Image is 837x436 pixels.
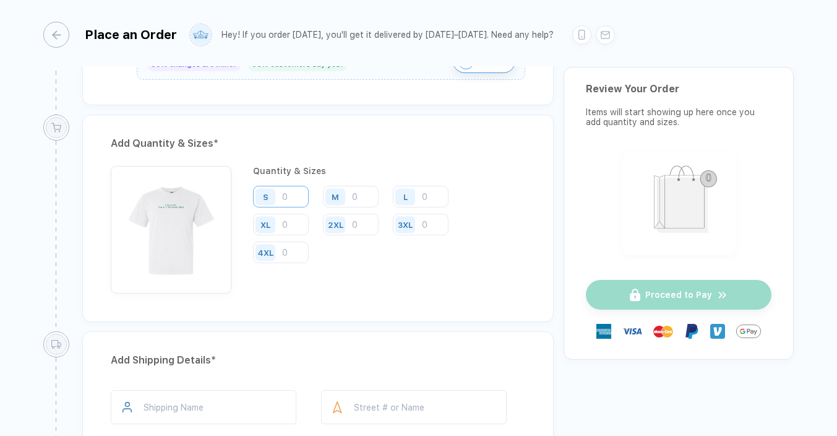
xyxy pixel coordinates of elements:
[247,58,347,71] div: 95% customers say yes!
[398,220,413,229] div: 3XL
[586,83,771,95] div: Review Your Order
[403,192,408,201] div: L
[332,192,339,201] div: M
[628,157,730,247] img: shopping_bag.png
[684,324,699,339] img: Paypal
[253,166,525,176] div: Quantity & Sizes
[221,30,554,40] div: Hey! If you order [DATE], you'll get it delivered by [DATE]–[DATE]. Need any help?
[111,351,525,370] div: Add Shipping Details
[260,220,270,229] div: XL
[147,58,241,71] div: 80% changes are minor
[263,192,268,201] div: S
[258,248,273,257] div: 4XL
[653,321,673,341] img: master-card
[586,107,771,127] div: Items will start showing up here once you add quantity and sizes.
[710,324,725,339] img: Venmo
[111,134,525,154] div: Add Quantity & Sizes
[190,24,212,46] img: user profile
[596,324,611,339] img: express
[622,321,642,341] img: visa
[736,319,761,344] img: GPay
[328,220,343,229] div: 2XL
[117,172,225,281] img: 8937b9be-f10d-427e-bae9-6fc2bf23cdf4_nt_front_1756515894663.jpg
[85,27,177,42] div: Place an Order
